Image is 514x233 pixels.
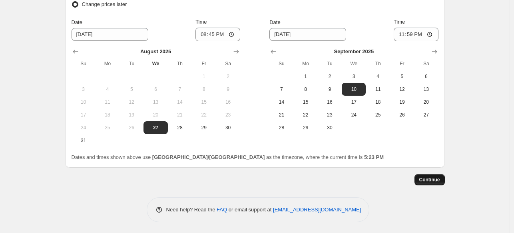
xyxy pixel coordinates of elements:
[231,46,242,57] button: Show next month, September 2025
[269,121,293,134] button: Sunday September 28 2025
[72,28,148,41] input: 8/27/2025
[318,70,342,83] button: Tuesday September 2 2025
[269,108,293,121] button: Sunday September 21 2025
[419,177,440,183] span: Continue
[269,19,280,25] span: Date
[72,83,96,96] button: Sunday August 3 2025
[171,99,189,105] span: 14
[366,108,390,121] button: Thursday September 25 2025
[75,60,92,67] span: Su
[99,112,116,118] span: 18
[414,174,445,185] button: Continue
[369,112,386,118] span: 25
[72,121,96,134] button: Sunday August 24 2025
[143,57,167,70] th: Wednesday
[123,125,140,131] span: 26
[168,96,192,108] button: Thursday August 14 2025
[195,19,207,25] span: Time
[195,73,213,80] span: 1
[216,83,240,96] button: Saturday August 9 2025
[123,112,140,118] span: 19
[171,86,189,92] span: 7
[321,99,339,105] span: 16
[393,60,411,67] span: Fr
[72,134,96,147] button: Sunday August 31 2025
[369,73,386,80] span: 4
[217,207,227,213] a: FAQ
[96,108,120,121] button: Monday August 18 2025
[96,96,120,108] button: Monday August 11 2025
[192,121,216,134] button: Friday August 29 2025
[369,86,386,92] span: 11
[147,112,164,118] span: 20
[273,207,361,213] a: [EMAIL_ADDRESS][DOMAIN_NAME]
[321,125,339,131] span: 30
[345,73,363,80] span: 3
[216,57,240,70] th: Saturday
[216,121,240,134] button: Saturday August 30 2025
[273,99,290,105] span: 14
[390,96,414,108] button: Friday September 19 2025
[394,19,405,25] span: Time
[297,86,315,92] span: 8
[99,125,116,131] span: 25
[369,99,386,105] span: 18
[414,96,438,108] button: Saturday September 20 2025
[120,57,143,70] th: Tuesday
[297,99,315,105] span: 15
[75,99,92,105] span: 10
[417,99,435,105] span: 20
[417,112,435,118] span: 27
[345,99,363,105] span: 17
[318,96,342,108] button: Tuesday September 16 2025
[219,86,237,92] span: 9
[318,57,342,70] th: Tuesday
[294,96,318,108] button: Monday September 15 2025
[216,108,240,121] button: Saturday August 23 2025
[390,57,414,70] th: Friday
[72,154,384,160] span: Dates and times shown above use as the timezone, where the current time is
[75,112,92,118] span: 17
[123,86,140,92] span: 5
[147,99,164,105] span: 13
[120,108,143,121] button: Tuesday August 19 2025
[147,60,164,67] span: We
[168,108,192,121] button: Thursday August 21 2025
[195,125,213,131] span: 29
[414,108,438,121] button: Saturday September 27 2025
[297,60,315,67] span: Mo
[390,70,414,83] button: Friday September 5 2025
[219,73,237,80] span: 2
[120,121,143,134] button: Tuesday August 26 2025
[342,96,366,108] button: Wednesday September 17 2025
[294,121,318,134] button: Monday September 29 2025
[70,46,81,57] button: Show previous month, July 2025
[321,86,339,92] span: 9
[75,86,92,92] span: 3
[318,121,342,134] button: Tuesday September 30 2025
[143,108,167,121] button: Wednesday August 20 2025
[96,83,120,96] button: Monday August 4 2025
[216,70,240,83] button: Saturday August 2 2025
[297,125,315,131] span: 29
[417,86,435,92] span: 13
[342,57,366,70] th: Wednesday
[152,154,265,160] b: [GEOGRAPHIC_DATA]/[GEOGRAPHIC_DATA]
[75,137,92,144] span: 31
[268,46,279,57] button: Show previous month, August 2025
[219,99,237,105] span: 16
[269,96,293,108] button: Sunday September 14 2025
[345,60,363,67] span: We
[321,60,339,67] span: Tu
[72,96,96,108] button: Sunday August 10 2025
[273,86,290,92] span: 7
[345,112,363,118] span: 24
[414,70,438,83] button: Saturday September 6 2025
[417,60,435,67] span: Sa
[168,121,192,134] button: Thursday August 28 2025
[414,83,438,96] button: Saturday September 13 2025
[147,86,164,92] span: 6
[195,86,213,92] span: 8
[429,46,440,57] button: Show next month, October 2025
[345,86,363,92] span: 10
